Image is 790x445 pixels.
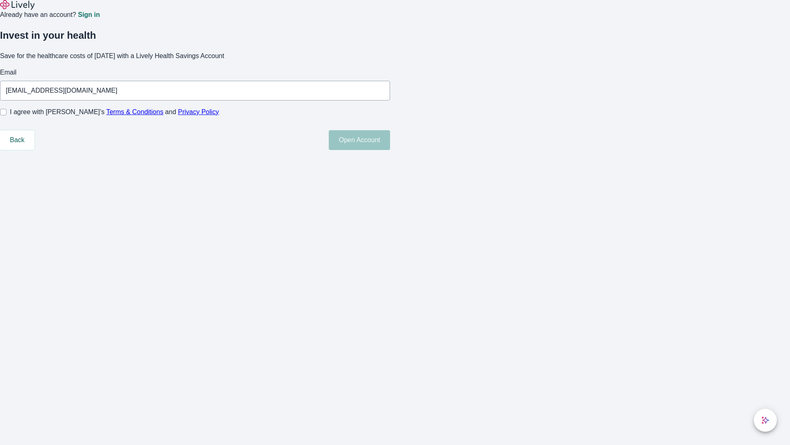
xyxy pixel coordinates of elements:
button: chat [754,409,777,432]
span: I agree with [PERSON_NAME]’s and [10,107,219,117]
a: Privacy Policy [178,108,219,115]
a: Sign in [78,12,100,18]
svg: Lively AI Assistant [761,416,769,424]
a: Terms & Conditions [106,108,163,115]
